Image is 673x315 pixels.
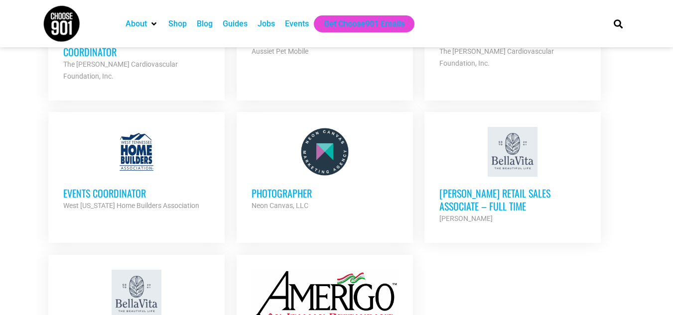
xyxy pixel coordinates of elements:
[197,18,213,30] a: Blog
[324,18,404,30] a: Get Choose901 Emails
[439,47,554,67] strong: The [PERSON_NAME] Cardiovascular Foundation, Inc.
[252,187,398,200] h3: Photographer
[237,112,413,226] a: Photographer Neon Canvas, LLC
[610,15,626,32] div: Search
[252,202,308,210] strong: Neon Canvas, LLC
[63,60,178,80] strong: The [PERSON_NAME] Cardiovascular Foundation, Inc.
[63,187,210,200] h3: Events Coordinator
[121,15,597,32] nav: Main nav
[424,112,601,239] a: [PERSON_NAME] Retail Sales Associate – Full Time [PERSON_NAME]
[252,47,308,55] strong: Aussiet Pet Mobile
[168,18,187,30] a: Shop
[258,18,275,30] a: Jobs
[126,18,147,30] a: About
[285,18,309,30] a: Events
[48,112,225,226] a: Events Coordinator West [US_STATE] Home Builders Association
[223,18,248,30] a: Guides
[63,202,199,210] strong: West [US_STATE] Home Builders Association
[439,187,586,212] h3: [PERSON_NAME] Retail Sales Associate – Full Time
[121,15,163,32] div: About
[439,214,493,222] strong: [PERSON_NAME]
